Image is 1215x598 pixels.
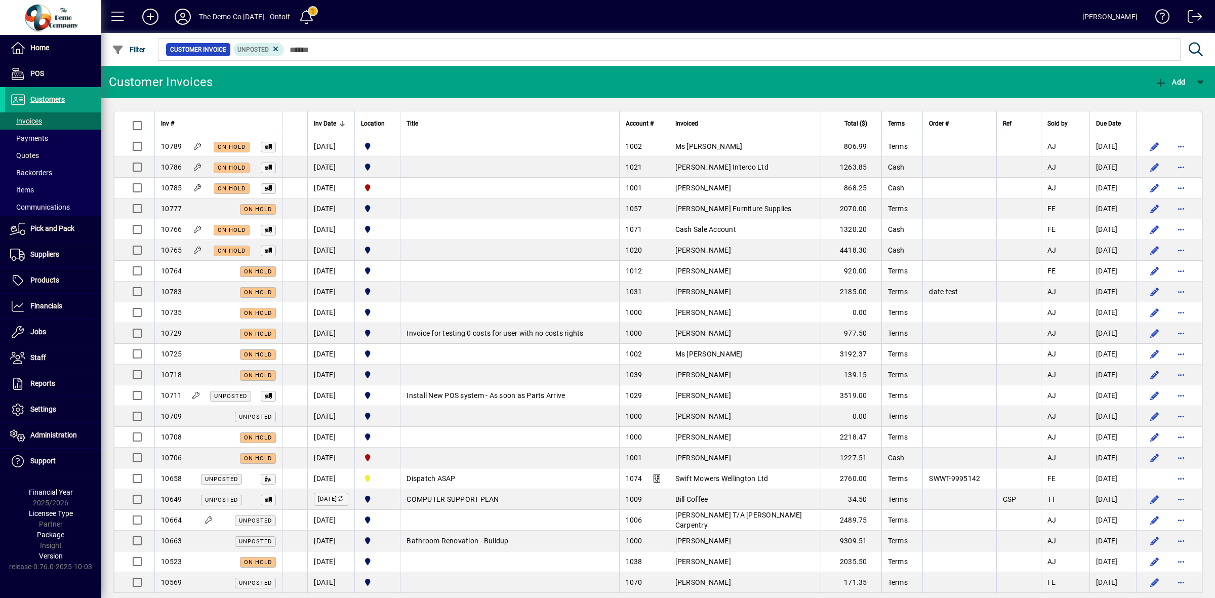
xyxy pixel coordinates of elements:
[888,205,908,213] span: Terms
[244,434,272,441] span: On hold
[1047,371,1057,379] span: AJ
[888,454,905,462] span: Cash
[1173,533,1189,549] button: More options
[244,331,272,337] span: On hold
[307,282,354,302] td: [DATE]
[821,261,881,282] td: 920.00
[30,250,59,258] span: Suppliers
[1047,433,1057,441] span: AJ
[161,163,182,171] span: 10786
[827,118,876,129] div: Total ($)
[1147,138,1163,154] button: Edit
[407,495,499,503] span: COMPUTER SUPPORT PLAN
[361,203,394,214] span: Auckland
[161,350,182,358] span: 10725
[30,353,46,362] span: Staff
[1047,246,1057,254] span: AJ
[361,141,394,152] span: Auckland
[675,184,731,192] span: [PERSON_NAME]
[314,493,348,506] label: [DATE]
[5,216,101,242] a: Pick and Pack
[1047,118,1083,129] div: Sold by
[888,371,908,379] span: Terms
[1089,448,1136,468] td: [DATE]
[307,365,354,385] td: [DATE]
[821,406,881,427] td: 0.00
[1047,267,1056,275] span: FE
[1096,118,1121,129] span: Due Date
[675,433,731,441] span: [PERSON_NAME]
[675,371,731,379] span: [PERSON_NAME]
[1173,408,1189,424] button: More options
[361,162,394,173] span: Auckland
[675,163,768,171] span: [PERSON_NAME] Interco Ltd
[307,468,354,489] td: [DATE]
[1147,263,1163,279] button: Edit
[1173,284,1189,300] button: More options
[407,118,418,129] span: Title
[1152,73,1188,91] button: Add
[1047,205,1056,213] span: FE
[161,474,182,483] span: 10658
[214,393,247,400] span: Unposted
[888,163,905,171] span: Cash
[30,431,77,439] span: Administration
[218,165,246,171] span: On hold
[361,411,394,422] span: Auckland
[1089,344,1136,365] td: [DATE]
[929,474,980,483] span: SWWT-9995142
[888,474,908,483] span: Terms
[5,112,101,130] a: Invoices
[626,495,642,503] span: 1009
[361,118,394,129] div: Location
[361,182,394,193] span: Christchurch
[626,246,642,254] span: 1020
[5,242,101,267] a: Suppliers
[1089,406,1136,427] td: [DATE]
[675,267,731,275] span: [PERSON_NAME]
[821,448,881,468] td: 1227.51
[1147,346,1163,362] button: Edit
[1089,198,1136,219] td: [DATE]
[675,246,731,254] span: [PERSON_NAME]
[1089,282,1136,302] td: [DATE]
[821,489,881,510] td: 34.50
[1089,219,1136,240] td: [DATE]
[626,412,642,420] span: 1000
[626,433,642,441] span: 1000
[1096,118,1130,129] div: Due Date
[1147,533,1163,549] button: Edit
[675,454,731,462] span: [PERSON_NAME]
[626,288,642,296] span: 1031
[167,8,199,26] button: Profile
[1047,350,1057,358] span: AJ
[888,329,908,337] span: Terms
[5,320,101,345] a: Jobs
[361,348,394,360] span: Auckland
[5,345,101,371] a: Staff
[5,294,101,319] a: Financials
[821,302,881,323] td: 0.00
[161,308,182,316] span: 10735
[307,157,354,178] td: [DATE]
[675,225,736,233] span: Cash Sale Account
[1147,574,1163,590] button: Edit
[30,224,74,232] span: Pick and Pack
[199,9,290,25] div: The Demo Co [DATE] - Ontoit
[5,147,101,164] a: Quotes
[170,45,226,55] span: Customer Invoice
[307,198,354,219] td: [DATE]
[626,118,663,129] div: Account #
[5,164,101,181] a: Backorders
[5,268,101,293] a: Products
[361,390,394,401] span: Auckland
[1147,201,1163,217] button: Edit
[5,397,101,422] a: Settings
[675,142,743,150] span: Ms [PERSON_NAME]
[361,286,394,297] span: Auckland
[244,372,272,379] span: On hold
[361,494,394,505] span: Auckland
[5,35,101,61] a: Home
[1147,387,1163,404] button: Edit
[5,198,101,216] a: Communications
